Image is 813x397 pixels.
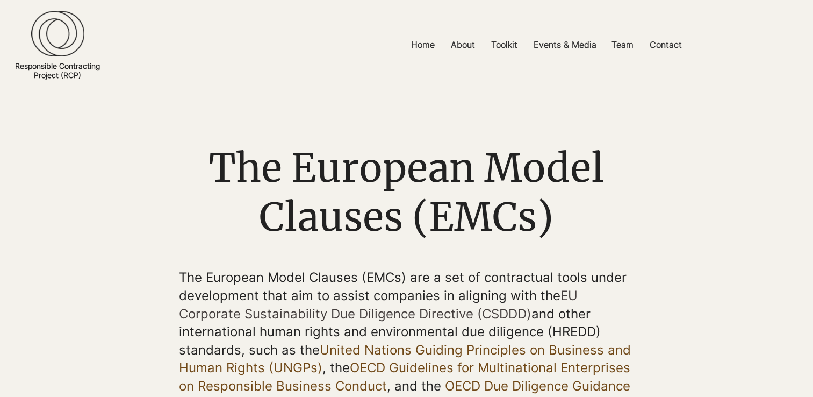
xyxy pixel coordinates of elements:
[486,33,523,57] p: Toolkit
[642,33,690,57] a: Contact
[179,288,578,322] a: EU Corporate Sustainability Due Diligence Directive (CSDDD)
[443,33,483,57] a: About
[606,33,639,57] p: Team
[15,61,100,80] a: Responsible ContractingProject (RCP)
[179,342,631,376] a: United Nations Guiding Principles on Business and Human Rights (UNGPs)
[526,33,603,57] a: Events & Media
[406,33,440,57] p: Home
[280,33,813,57] nav: Site
[209,144,604,242] span: The European Model Clauses (EMCs)
[603,33,642,57] a: Team
[483,33,526,57] a: Toolkit
[644,33,687,57] p: Contact
[179,270,627,357] span: The European Model Clauses (EMCs) are a set of contractual tools under development that aim to as...
[445,33,480,57] p: About
[179,360,630,394] a: OECD Guidelines for Multinational Enterprises on Responsible Business Conduct
[403,33,443,57] a: Home
[528,33,602,57] p: Events & Media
